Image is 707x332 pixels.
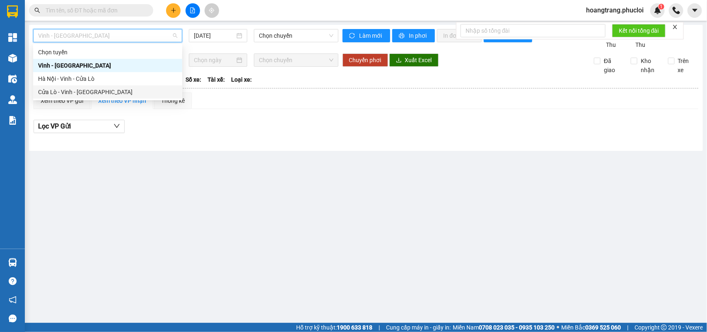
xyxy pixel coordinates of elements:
span: plus [171,7,176,13]
span: Lọc VP Gửi [38,121,71,131]
span: down [113,123,120,129]
div: Chọn tuyến [33,46,182,59]
button: caret-down [688,3,702,18]
button: In đơn chọn [437,29,482,42]
span: Cung cấp máy in - giấy in: [386,323,451,332]
span: hoangtrang.phucloi [579,5,650,15]
img: logo-vxr [7,5,18,18]
div: Cửa Lò - Vinh - Hà Nội [33,85,182,99]
span: Vinh - Hà Tĩnh [38,29,177,42]
button: syncLàm mới [343,29,390,42]
span: Làm mới [360,31,384,40]
input: Nhập số tổng đài [461,24,606,37]
input: Tìm tên, số ĐT hoặc mã đơn [46,6,143,15]
span: close [672,24,678,30]
span: 1 [660,4,663,10]
span: Chọn chuyến [259,54,333,66]
span: message [9,315,17,322]
span: question-circle [9,277,17,285]
span: aim [209,7,215,13]
button: file-add [186,3,200,18]
button: aim [205,3,219,18]
span: copyright [661,325,667,330]
span: | [379,323,380,332]
button: plus [166,3,181,18]
span: search [34,7,40,13]
img: solution-icon [8,116,17,125]
span: Miền Bắc [561,323,621,332]
button: Chuyển phơi [343,53,388,67]
span: Hỗ trợ kỹ thuật: [296,323,372,332]
span: Trên xe [675,56,699,75]
div: Vinh - Hà Tĩnh [33,59,182,72]
span: In phơi [409,31,428,40]
span: Tài xế: [208,75,225,84]
strong: 1900 633 818 [337,324,372,331]
span: notification [9,296,17,304]
img: phone-icon [673,7,680,14]
span: | [627,323,628,332]
button: printerIn phơi [392,29,435,42]
img: icon-new-feature [654,7,661,14]
div: Cửa Lò - Vinh - [GEOGRAPHIC_DATA] [38,87,177,97]
span: printer [399,33,406,39]
img: warehouse-icon [8,258,17,267]
strong: 0708 023 035 - 0935 103 250 [479,324,555,331]
span: caret-down [691,7,699,14]
div: Xem theo VP nhận [98,96,146,105]
img: warehouse-icon [8,95,17,104]
img: warehouse-icon [8,54,17,63]
span: Kết nối tổng đài [619,26,659,35]
img: warehouse-icon [8,75,17,83]
span: sync [349,33,356,39]
span: Đã giao [601,56,625,75]
div: Xem theo VP gửi [41,96,83,105]
input: Chọn ngày [194,56,235,65]
sup: 1 [659,4,664,10]
span: Loại xe: [231,75,252,84]
span: Số xe: [186,75,201,84]
input: 14/08/2025 [194,31,235,40]
button: Lọc VP Gửi [34,120,125,133]
span: Chọn chuyến [259,29,333,42]
strong: 0369 525 060 [585,324,621,331]
span: Kho nhận [637,56,661,75]
span: ⚪️ [557,326,559,329]
span: file-add [190,7,195,13]
span: Miền Nam [453,323,555,332]
button: downloadXuất Excel [389,53,439,67]
div: Thống kê [161,96,185,105]
div: Chọn tuyến [38,48,177,57]
button: Kết nối tổng đài [612,24,666,37]
img: dashboard-icon [8,33,17,42]
div: Hà Nội - Vinh - Cửa Lò [33,72,182,85]
div: Vinh - [GEOGRAPHIC_DATA] [38,61,177,70]
div: Hà Nội - Vinh - Cửa Lò [38,74,177,83]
